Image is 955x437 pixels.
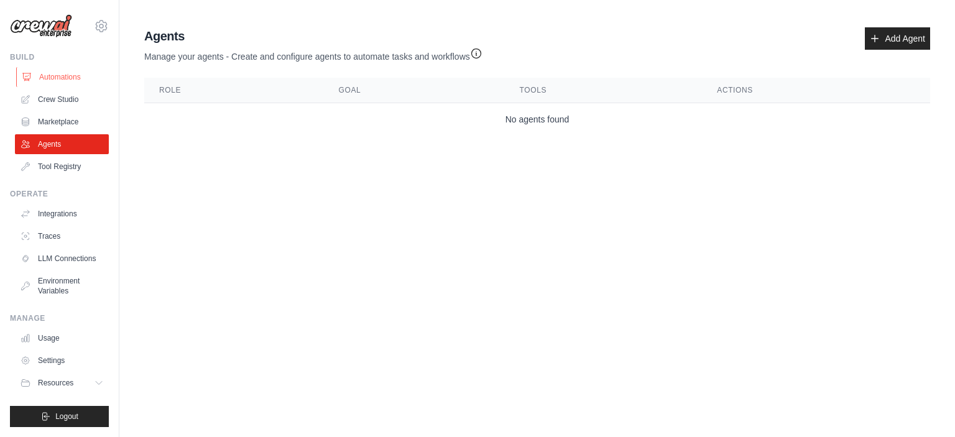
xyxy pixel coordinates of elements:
th: Actions [702,78,930,103]
p: Manage your agents - Create and configure agents to automate tasks and workflows [144,45,482,63]
span: Resources [38,378,73,388]
td: No agents found [144,103,930,136]
span: Logout [55,412,78,421]
th: Goal [324,78,505,103]
a: Environment Variables [15,271,109,301]
button: Resources [15,373,109,393]
a: Usage [15,328,109,348]
button: Logout [10,406,109,427]
div: Manage [10,313,109,323]
a: Traces [15,226,109,246]
a: Crew Studio [15,90,109,109]
div: Operate [10,189,109,199]
a: Settings [15,351,109,370]
a: Marketplace [15,112,109,132]
a: LLM Connections [15,249,109,269]
th: Tools [505,78,703,103]
div: Build [10,52,109,62]
a: Tool Registry [15,157,109,177]
h2: Agents [144,27,482,45]
a: Integrations [15,204,109,224]
img: Logo [10,14,72,38]
a: Agents [15,134,109,154]
a: Automations [16,67,110,87]
th: Role [144,78,324,103]
a: Add Agent [865,27,930,50]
